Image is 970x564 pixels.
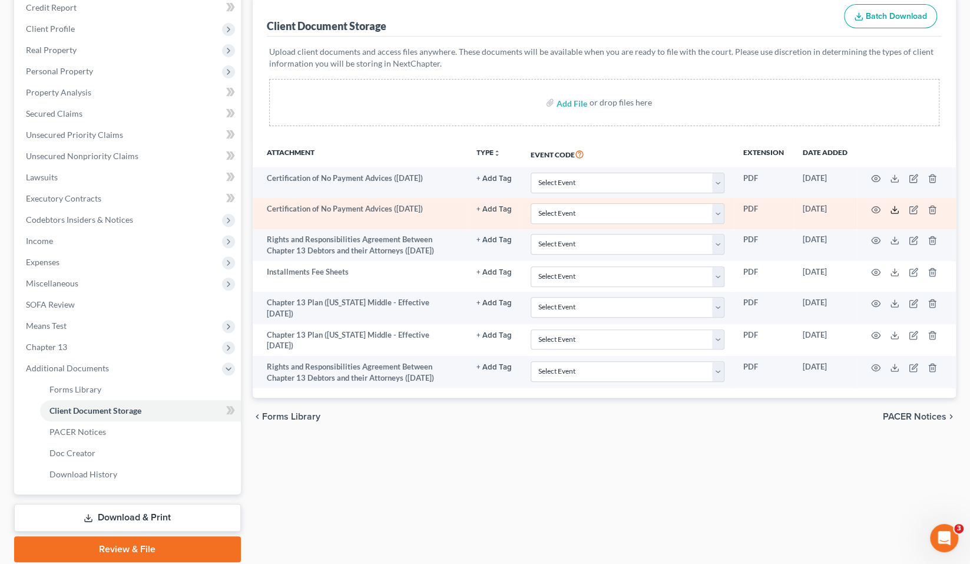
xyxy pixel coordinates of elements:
[269,46,939,70] p: Upload client documents and access files anywhere. These documents will be available when you are...
[793,324,857,357] td: [DATE]
[16,103,241,124] a: Secured Claims
[49,469,117,479] span: Download History
[476,361,512,372] a: + Add Tag
[26,130,123,140] span: Unsecured Priority Claims
[40,421,241,443] a: PACER Notices
[40,464,241,485] a: Download History
[14,536,241,562] a: Review & File
[793,198,857,229] td: [DATE]
[26,193,101,203] span: Executory Contracts
[26,236,53,246] span: Income
[793,167,857,198] td: [DATE]
[793,140,857,167] th: Date added
[793,292,857,324] td: [DATE]
[253,412,262,421] i: chevron_left
[26,2,77,12] span: Credit Report
[476,332,512,339] button: + Add Tag
[476,266,512,278] a: + Add Tag
[476,269,512,276] button: + Add Tag
[26,363,109,373] span: Additional Documents
[476,206,512,213] button: + Add Tag
[26,215,133,225] span: Codebtors Insiders & Notices
[253,261,467,292] td: Installments Fee Sheets
[49,427,106,437] span: PACER Notices
[26,87,91,97] span: Property Analysis
[26,151,138,161] span: Unsecured Nonpriority Claims
[930,524,958,552] iframe: Intercom live chat
[16,294,241,315] a: SOFA Review
[866,11,927,21] span: Batch Download
[476,297,512,308] a: + Add Tag
[946,412,956,421] i: chevron_right
[26,45,77,55] span: Real Property
[476,236,512,244] button: + Add Tag
[734,167,793,198] td: PDF
[253,324,467,357] td: Chapter 13 Plan ([US_STATE] Middle - Effective [DATE])
[14,504,241,532] a: Download & Print
[476,299,512,307] button: + Add Tag
[883,412,956,421] button: PACER Notices chevron_right
[16,188,241,209] a: Executory Contracts
[26,321,67,331] span: Means Test
[16,167,241,188] a: Lawsuits
[734,229,793,262] td: PDF
[40,400,241,421] a: Client Document Storage
[476,175,512,183] button: + Add Tag
[49,448,95,458] span: Doc Creator
[734,324,793,357] td: PDF
[793,261,857,292] td: [DATE]
[476,203,512,215] a: + Add Tag
[883,412,946,421] span: PACER Notices
[734,198,793,229] td: PDF
[267,19,386,33] div: Client Document Storage
[26,342,67,352] span: Chapter 13
[253,140,467,167] th: Attachment
[844,4,937,29] button: Batch Download
[16,124,241,146] a: Unsecured Priority Claims
[253,198,467,229] td: Certification of No Payment Advices ([DATE])
[734,140,793,167] th: Extension
[26,299,75,309] span: SOFA Review
[262,412,320,421] span: Forms Library
[734,292,793,324] td: PDF
[49,405,141,415] span: Client Document Storage
[521,140,734,167] th: Event Code
[494,150,501,157] i: unfold_more
[476,149,501,157] button: TYPEunfold_more
[40,443,241,464] a: Doc Creator
[253,356,467,388] td: Rights and Responsibilities Agreement Between Chapter 13 Debtors and their Attorneys ([DATE])
[734,356,793,388] td: PDF
[16,82,241,103] a: Property Analysis
[253,167,467,198] td: Certification of No Payment Advices ([DATE])
[476,329,512,341] a: + Add Tag
[793,356,857,388] td: [DATE]
[40,379,241,400] a: Forms Library
[49,384,101,394] span: Forms Library
[793,229,857,262] td: [DATE]
[954,524,964,533] span: 3
[590,97,652,108] div: or drop files here
[253,229,467,262] td: Rights and Responsibilities Agreement Between Chapter 13 Debtors and their Attorneys ([DATE])
[26,108,82,118] span: Secured Claims
[253,292,467,324] td: Chapter 13 Plan ([US_STATE] Middle - Effective [DATE])
[253,412,320,421] button: chevron_left Forms Library
[26,257,59,267] span: Expenses
[26,66,93,76] span: Personal Property
[476,173,512,184] a: + Add Tag
[26,24,75,34] span: Client Profile
[734,261,793,292] td: PDF
[26,278,78,288] span: Miscellaneous
[16,146,241,167] a: Unsecured Nonpriority Claims
[476,364,512,371] button: + Add Tag
[476,234,512,245] a: + Add Tag
[26,172,58,182] span: Lawsuits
